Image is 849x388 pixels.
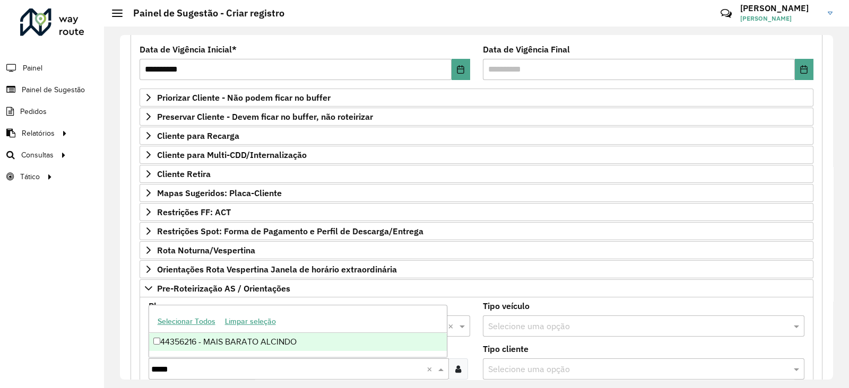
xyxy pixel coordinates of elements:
[21,149,54,161] span: Consultas
[140,260,813,278] a: Orientações Rota Vespertina Janela de horário extraordinária
[157,112,373,121] span: Preservar Cliente - Devem ficar no buffer, não roteirizar
[140,241,813,259] a: Rota Noturna/Vespertina
[20,171,40,182] span: Tático
[483,342,529,355] label: Tipo cliente
[157,170,211,178] span: Cliente Retira
[149,333,447,351] div: 44356216 - MAIS BARATO ALCINDO
[740,3,820,13] h3: [PERSON_NAME]
[740,14,820,23] span: [PERSON_NAME]
[452,59,470,80] button: Choose Date
[140,203,813,221] a: Restrições FF: ACT
[157,208,231,216] span: Restrições FF: ACT
[483,43,570,56] label: Data de Vigência Final
[140,89,813,107] a: Priorizar Cliente - Não podem ficar no buffer
[20,106,47,117] span: Pedidos
[715,2,738,25] a: Contato Rápido
[483,299,530,312] label: Tipo veículo
[123,7,284,19] h2: Painel de Sugestão - Criar registro
[157,246,255,254] span: Rota Noturna/Vespertina
[448,320,457,332] span: Clear all
[795,59,813,80] button: Choose Date
[157,227,423,235] span: Restrições Spot: Forma de Pagamento e Perfil de Descarga/Entrega
[22,84,85,95] span: Painel de Sugestão
[153,313,220,330] button: Selecionar Todos
[427,363,436,375] span: Clear all
[157,265,397,274] span: Orientações Rota Vespertina Janela de horário extraordinária
[140,108,813,126] a: Preservar Cliente - Devem ficar no buffer, não roteirizar
[140,279,813,297] a: Pre-Roteirização AS / Orientações
[140,127,813,145] a: Cliente para Recarga
[140,222,813,240] a: Restrições Spot: Forma de Pagamento e Perfil de Descarga/Entrega
[157,93,331,102] span: Priorizar Cliente - Não podem ficar no buffer
[220,313,281,330] button: Limpar seleção
[149,299,170,312] label: Placa
[157,151,307,159] span: Cliente para Multi-CDD/Internalização
[140,146,813,164] a: Cliente para Multi-CDD/Internalização
[157,284,290,293] span: Pre-Roteirização AS / Orientações
[157,189,282,197] span: Mapas Sugeridos: Placa-Cliente
[149,305,447,357] ng-dropdown-panel: Options list
[140,43,237,56] label: Data de Vigência Inicial
[23,63,42,74] span: Painel
[140,165,813,183] a: Cliente Retira
[140,184,813,202] a: Mapas Sugeridos: Placa-Cliente
[22,128,55,139] span: Relatórios
[157,131,239,140] span: Cliente para Recarga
